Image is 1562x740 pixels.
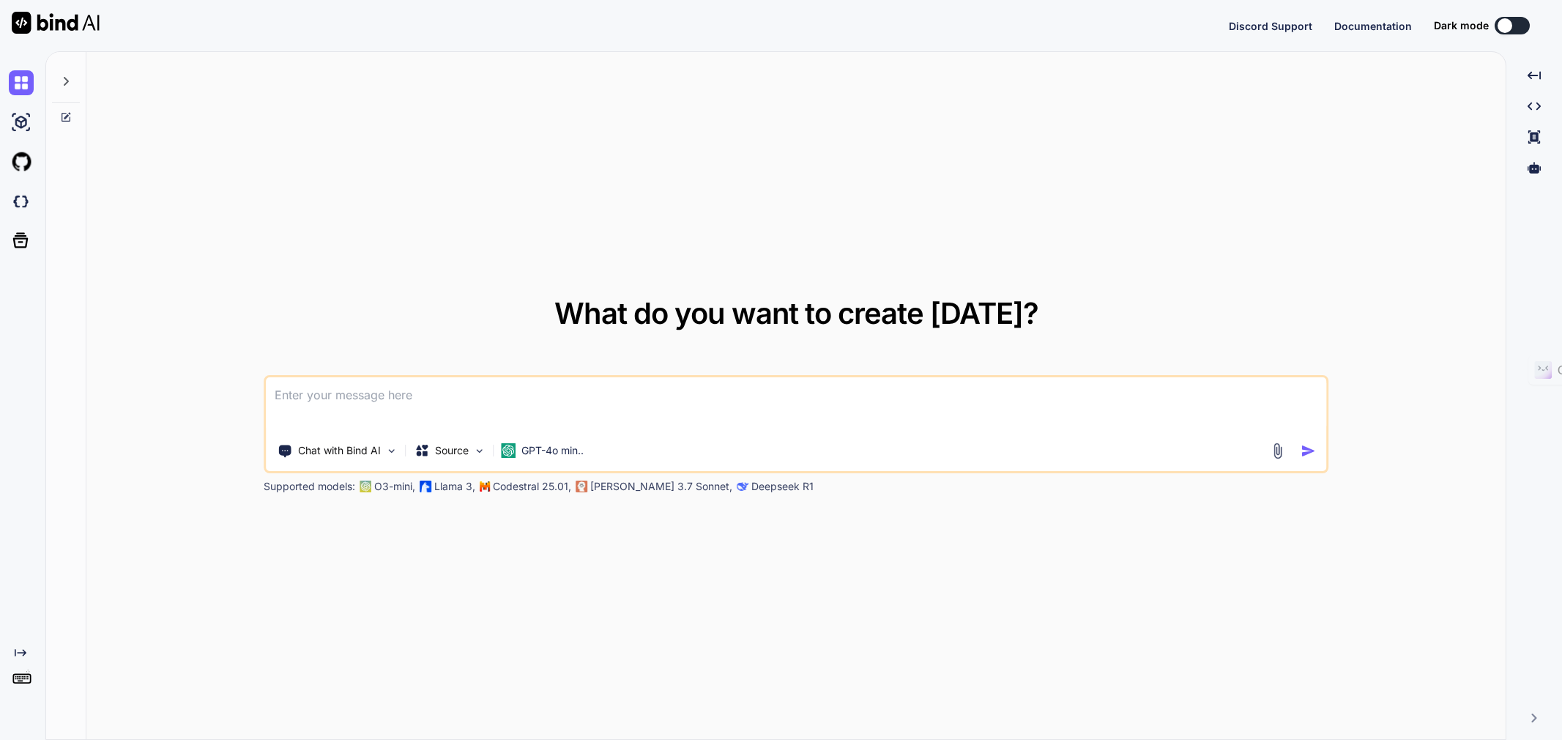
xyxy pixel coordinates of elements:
[9,149,34,174] img: githubLight
[590,479,732,494] p: [PERSON_NAME] 3.7 Sonnet,
[737,481,748,492] img: claude
[501,443,516,458] img: GPT-4o mini
[420,481,431,492] img: Llama2
[9,189,34,214] img: darkCloudIdeIcon
[521,443,584,458] p: GPT-4o min..
[1229,20,1312,32] span: Discord Support
[264,479,355,494] p: Supported models:
[554,295,1038,331] span: What do you want to create [DATE]?
[12,12,100,34] img: Bind AI
[1334,20,1412,32] span: Documentation
[1334,18,1412,34] button: Documentation
[576,481,587,492] img: claude
[298,443,381,458] p: Chat with Bind AI
[751,479,814,494] p: Deepseek R1
[1229,18,1312,34] button: Discord Support
[434,479,475,494] p: Llama 3,
[1301,443,1316,459] img: icon
[493,479,571,494] p: Codestral 25.01,
[374,479,415,494] p: O3-mini,
[1434,18,1489,33] span: Dark mode
[480,481,490,492] img: Mistral-AI
[9,70,34,95] img: chat
[9,110,34,135] img: ai-studio
[1269,443,1286,459] img: attachment
[385,445,398,457] img: Pick Tools
[473,445,486,457] img: Pick Models
[435,443,469,458] p: Source
[360,481,371,492] img: GPT-4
